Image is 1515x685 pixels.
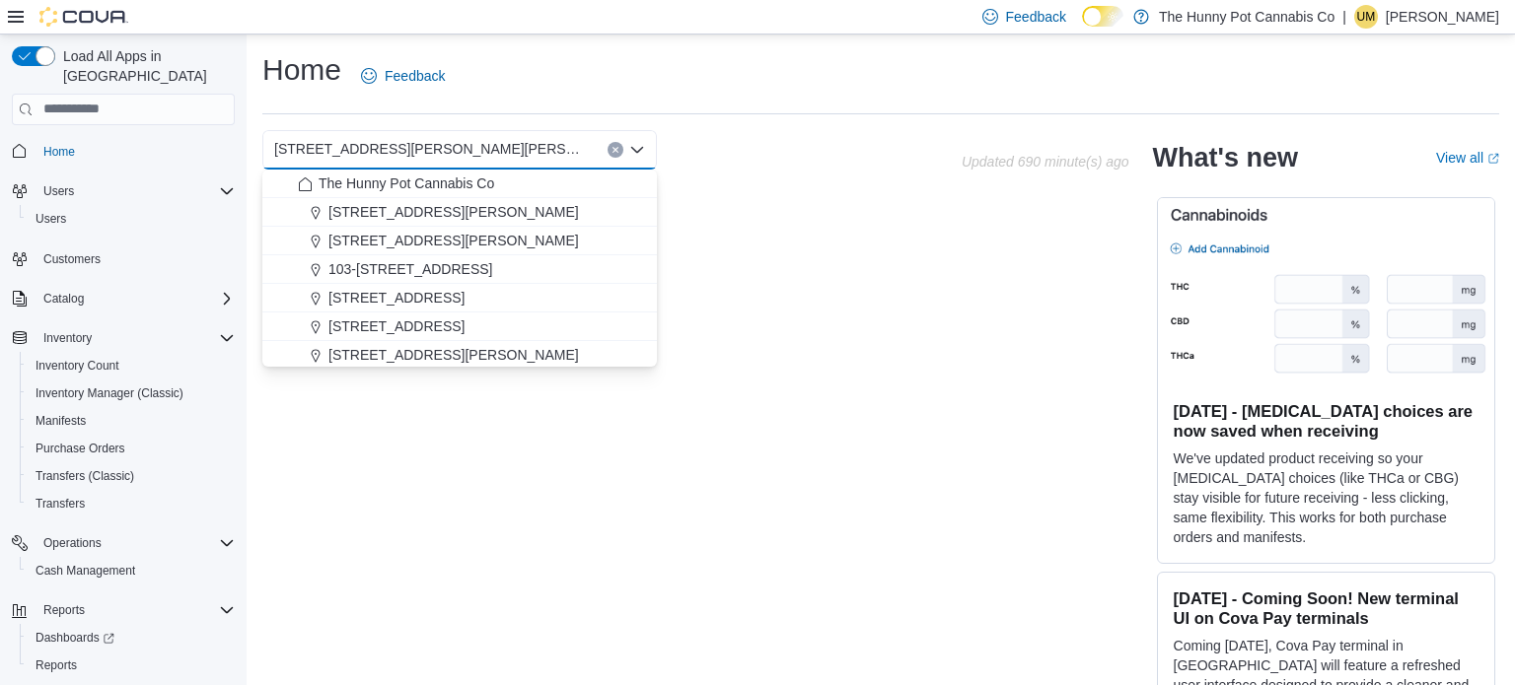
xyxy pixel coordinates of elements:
[20,490,243,517] button: Transfers
[28,354,235,377] span: Inventory Count
[20,651,243,679] button: Reports
[262,284,657,312] button: [STREET_ADDRESS]
[55,46,235,86] span: Load All Apps in [GEOGRAPHIC_DATA]
[4,244,243,273] button: Customers
[28,626,235,650] span: Dashboards
[262,227,657,255] button: [STREET_ADDRESS][PERSON_NAME]
[962,154,1129,170] p: Updated 690 minute(s) ago
[28,559,235,582] span: Cash Management
[36,211,66,227] span: Users
[36,468,134,484] span: Transfers (Classic)
[36,358,119,374] span: Inventory Count
[28,653,235,677] span: Reports
[28,626,122,650] a: Dashboards
[36,326,235,350] span: Inventory
[4,596,243,624] button: Reports
[20,205,243,233] button: Users
[36,657,77,673] span: Reports
[28,437,133,460] a: Purchase Orders
[1386,5,1499,29] p: [PERSON_NAME]
[28,464,142,488] a: Transfers (Classic)
[43,251,101,267] span: Customers
[28,492,235,515] span: Transfers
[1006,7,1066,27] span: Feedback
[36,179,235,203] span: Users
[28,409,94,433] a: Manifests
[262,341,657,370] button: [STREET_ADDRESS][PERSON_NAME]
[262,312,657,341] button: [STREET_ADDRESS]
[36,140,83,164] a: Home
[1487,153,1499,165] svg: External link
[20,624,243,651] a: Dashboards
[36,139,235,164] span: Home
[36,287,235,310] span: Catalog
[36,598,235,622] span: Reports
[262,50,341,90] h1: Home
[36,413,86,429] span: Manifests
[20,435,243,462] button: Purchase Orders
[328,231,579,250] span: [STREET_ADDRESS][PERSON_NAME]
[43,291,84,307] span: Catalog
[39,7,128,27] img: Cova
[28,437,235,460] span: Purchase Orders
[43,602,85,618] span: Reports
[20,352,243,379] button: Inventory Count
[385,66,445,86] span: Feedback
[20,462,243,490] button: Transfers (Classic)
[43,183,74,199] span: Users
[328,202,579,222] span: [STREET_ADDRESS][PERSON_NAME]
[36,385,183,401] span: Inventory Manager (Classic)
[36,287,92,310] button: Catalog
[4,177,243,205] button: Users
[4,137,243,166] button: Home
[36,531,109,555] button: Operations
[28,492,93,515] a: Transfers
[43,144,75,160] span: Home
[629,142,645,158] button: Close list of options
[1153,142,1298,173] h2: What's new
[28,464,235,488] span: Transfers (Classic)
[608,142,623,158] button: Clear input
[43,330,92,346] span: Inventory
[4,529,243,557] button: Operations
[1174,588,1479,628] h3: [DATE] - Coming Soon! New terminal UI on Cova Pay terminals
[319,173,494,193] span: The Hunny Pot Cannabis Co
[262,170,657,198] button: The Hunny Pot Cannabis Co
[20,557,243,584] button: Cash Management
[28,653,85,677] a: Reports
[36,326,100,350] button: Inventory
[262,198,657,227] button: [STREET_ADDRESS][PERSON_NAME]
[28,381,235,405] span: Inventory Manager (Classic)
[1082,6,1123,27] input: Dark Mode
[20,379,243,407] button: Inventory Manager (Classic)
[1354,5,1378,29] div: Uldarico Maramo
[1159,5,1335,29] p: The Hunny Pot Cannabis Co
[43,535,102,551] span: Operations
[1082,27,1083,28] span: Dark Mode
[36,441,125,456] span: Purchase Orders
[28,409,235,433] span: Manifests
[36,598,93,622] button: Reports
[262,255,657,284] button: 103-[STREET_ADDRESS]
[1342,5,1346,29] p: |
[1174,401,1479,441] h3: [DATE] - [MEDICAL_DATA] choices are now saved when receiving
[20,407,243,435] button: Manifests
[36,496,85,512] span: Transfers
[28,354,127,377] a: Inventory Count
[328,316,465,336] span: [STREET_ADDRESS]
[36,247,108,271] a: Customers
[28,381,191,405] a: Inventory Manager (Classic)
[36,531,235,555] span: Operations
[328,288,465,308] span: [STREET_ADDRESS]
[328,345,579,365] span: [STREET_ADDRESS][PERSON_NAME]
[1357,5,1376,29] span: UM
[28,559,143,582] a: Cash Management
[36,246,235,271] span: Customers
[36,179,82,203] button: Users
[4,324,243,352] button: Inventory
[1174,448,1479,547] p: We've updated product receiving so your [MEDICAL_DATA] choices (like THCa or CBG) stay visible fo...
[36,630,114,646] span: Dashboards
[353,56,453,96] a: Feedback
[328,259,493,279] span: 103-[STREET_ADDRESS]
[28,207,235,231] span: Users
